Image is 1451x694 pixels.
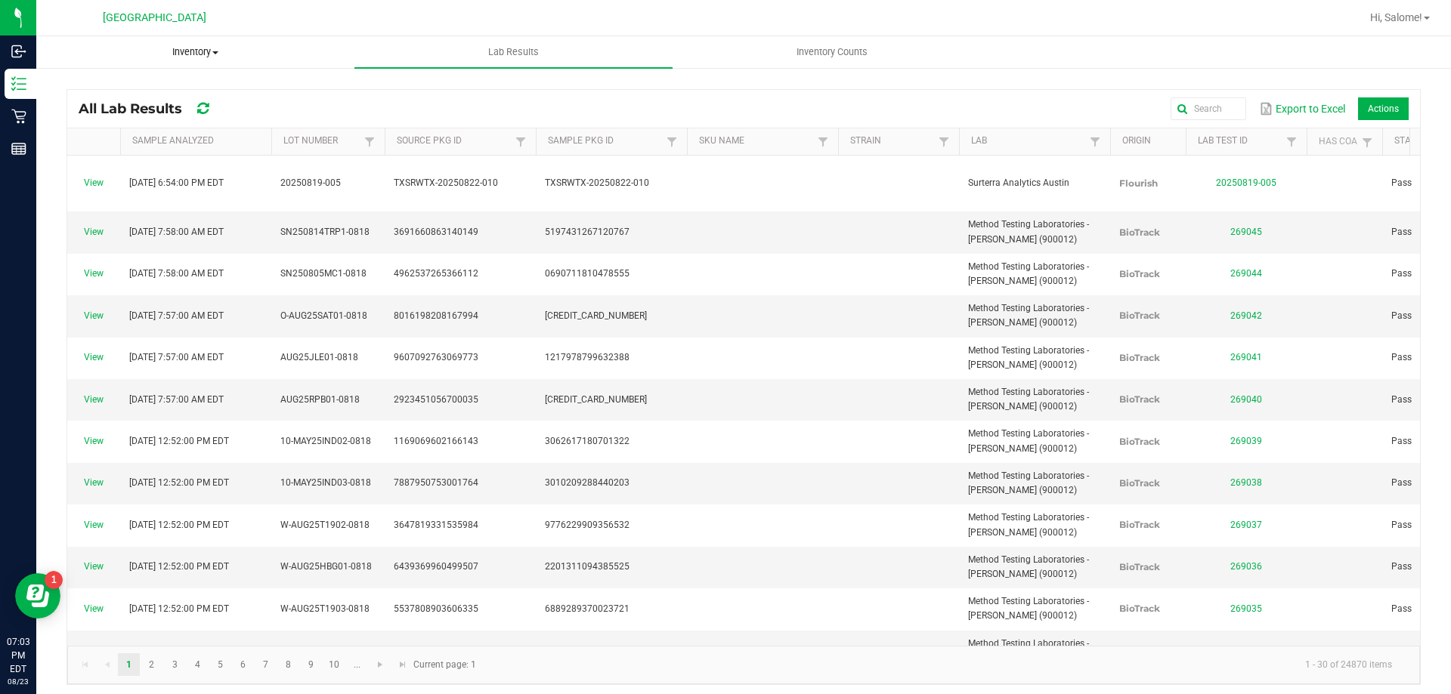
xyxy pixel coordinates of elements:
[84,227,104,237] a: View
[283,135,360,147] a: Lot NumberSortable
[1391,394,1412,405] span: Pass
[15,573,60,618] iframe: Resource center
[84,520,104,530] a: View
[84,268,104,279] a: View
[545,227,630,237] span: 5197431267120767
[84,436,104,446] a: View
[394,561,478,572] span: 6439369960499507
[1119,227,1160,238] span: BioTrack
[394,436,478,446] span: 1169069602166143
[277,653,299,676] a: Page 8
[1198,135,1282,147] a: Lab Test IDSortable
[300,653,322,676] a: Page 9
[968,261,1089,286] span: Method Testing Laboratories - [PERSON_NAME] (900012)
[1230,310,1262,321] a: 269042
[67,646,1420,684] kendo-pager: Current page: 1
[394,227,478,237] span: 3691660863140149
[103,11,206,24] span: [GEOGRAPHIC_DATA]
[968,470,1089,495] span: Method Testing Laboratories - [PERSON_NAME] (900012)
[545,520,630,530] span: 9776229909356532
[1358,133,1376,152] a: Filter
[1119,393,1160,405] span: BioTrack
[1391,352,1412,362] span: Pass
[280,477,371,488] span: 10-MAY25IND03-0818
[545,310,647,321] span: [CREDIT_CARD_NUMBER]
[1230,394,1262,405] a: 269040
[468,45,559,59] span: Lab Results
[255,653,277,676] a: Page 7
[394,310,478,321] span: 8016198208167994
[84,603,104,614] a: View
[1119,310,1160,321] span: BioTrack
[968,345,1089,370] span: Method Testing Laboratories - [PERSON_NAME] (900012)
[84,352,104,362] a: View
[394,520,478,530] span: 3647819331535984
[129,177,224,188] span: [DATE] 6:54:00 PM EDT
[935,132,953,151] a: Filter
[968,638,1089,663] span: Method Testing Laboratories - [PERSON_NAME] (900012)
[968,554,1089,579] span: Method Testing Laboratories - [PERSON_NAME] (900012)
[1119,477,1160,489] span: BioTrack
[280,352,358,362] span: AUG25JLE01-0818
[129,268,224,279] span: [DATE] 7:58:00 AM EDT
[1391,603,1412,614] span: Pass
[968,596,1089,621] span: Method Testing Laboratories - [PERSON_NAME] (900012)
[129,561,229,572] span: [DATE] 12:52:00 PM EDT
[370,653,391,676] a: Go to the next page
[1119,561,1160,572] span: BioTrack
[545,352,630,362] span: 1217978799632388
[968,219,1089,244] span: Method Testing Laboratories - [PERSON_NAME] (900012)
[323,653,345,676] a: Page 10
[118,653,140,676] a: Page 1
[280,561,372,572] span: W-AUG25HBG01-0818
[545,436,630,446] span: 3062617180701322
[129,310,224,321] span: [DATE] 7:57:00 AM EDT
[37,45,354,59] span: Inventory
[129,352,224,362] span: [DATE] 7:57:00 AM EDT
[1119,352,1160,363] span: BioTrack
[280,520,370,530] span: W-AUG25T1902-0818
[280,436,371,446] span: 10-MAY25IND02-0818
[280,268,367,279] span: SN250805MC1-0818
[968,387,1089,412] span: Method Testing Laboratories - [PERSON_NAME] (900012)
[548,135,662,147] a: Sample Pkg IDSortable
[394,268,478,279] span: 4962537265366112
[1391,227,1412,237] span: Pass
[397,659,409,671] span: Go to the last page
[11,141,26,156] inline-svg: Reports
[1391,268,1412,279] span: Pass
[545,477,630,488] span: 3010209288440203
[1230,603,1262,614] a: 269035
[164,653,186,676] a: Page 3
[1171,97,1246,120] input: Search
[1119,436,1160,447] span: BioTrack
[545,268,630,279] span: 0690711810478555
[1391,561,1412,572] span: Pass
[45,571,63,589] iframe: Resource center unread badge
[1391,477,1412,488] span: Pass
[36,36,354,68] a: Inventory
[1230,227,1262,237] a: 269045
[814,132,832,151] a: Filter
[360,132,379,151] a: Filter
[485,652,1404,677] kendo-pager-info: 1 - 30 of 24870 items
[1358,97,1409,120] li: Actions
[968,428,1089,453] span: Method Testing Laboratories - [PERSON_NAME] (900012)
[1394,135,1440,147] a: StatusSortable
[394,603,478,614] span: 5537808903606335
[776,45,888,59] span: Inventory Counts
[850,135,934,147] a: StrainSortable
[84,310,104,321] a: View
[7,635,29,676] p: 07:03 PM EDT
[397,135,511,147] a: Source Pkg IDSortable
[1370,11,1422,23] span: Hi, Salome!
[1255,96,1349,122] button: Export to Excel
[1230,352,1262,362] a: 269041
[1119,177,1158,189] span: Flourish
[1391,436,1412,446] span: Pass
[1216,177,1276,188] a: 20250819-005
[394,477,478,488] span: 7887950753001764
[11,44,26,59] inline-svg: Inbound
[129,227,224,237] span: [DATE] 7:58:00 AM EDT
